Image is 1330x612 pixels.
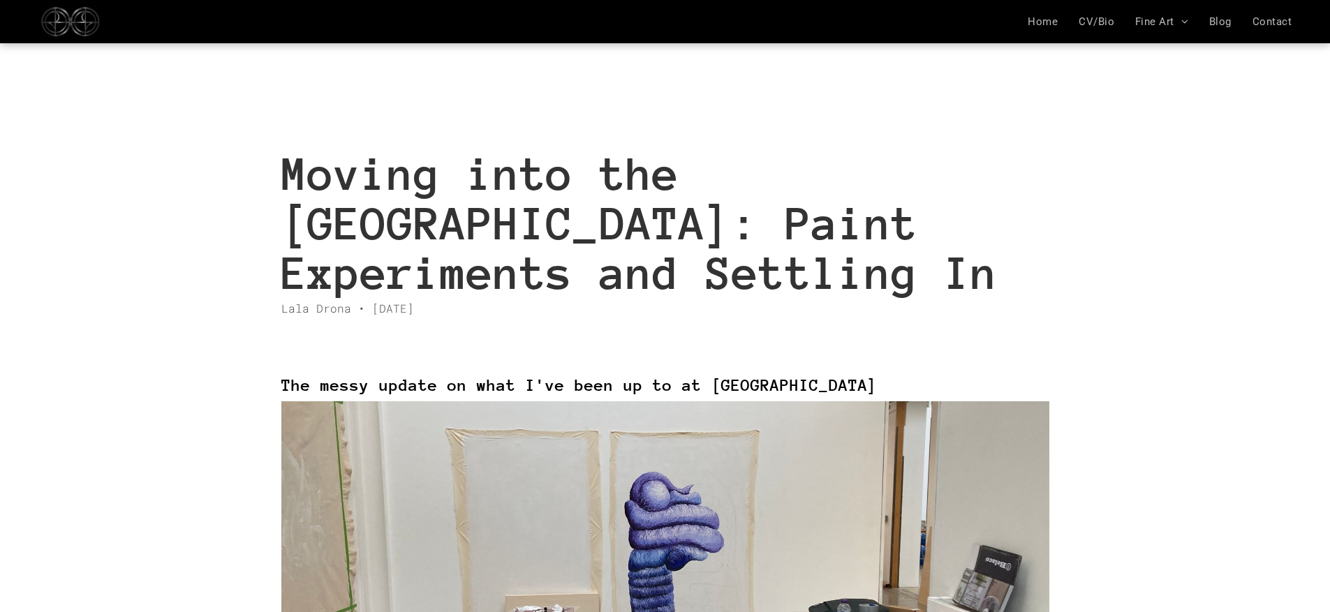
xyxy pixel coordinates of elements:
a: Home [1017,15,1068,28]
a: Contact [1242,15,1302,28]
span: The messy update on what I've been up to at [GEOGRAPHIC_DATA] [281,376,878,394]
a: CV/Bio [1068,15,1125,28]
div: Lala Drona • [DATE] [281,299,1049,317]
a: Blog [1199,15,1242,28]
h1: Moving into the [GEOGRAPHIC_DATA]: Paint Experiments and Settling In [281,148,1049,299]
a: Fine Art [1125,15,1199,28]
